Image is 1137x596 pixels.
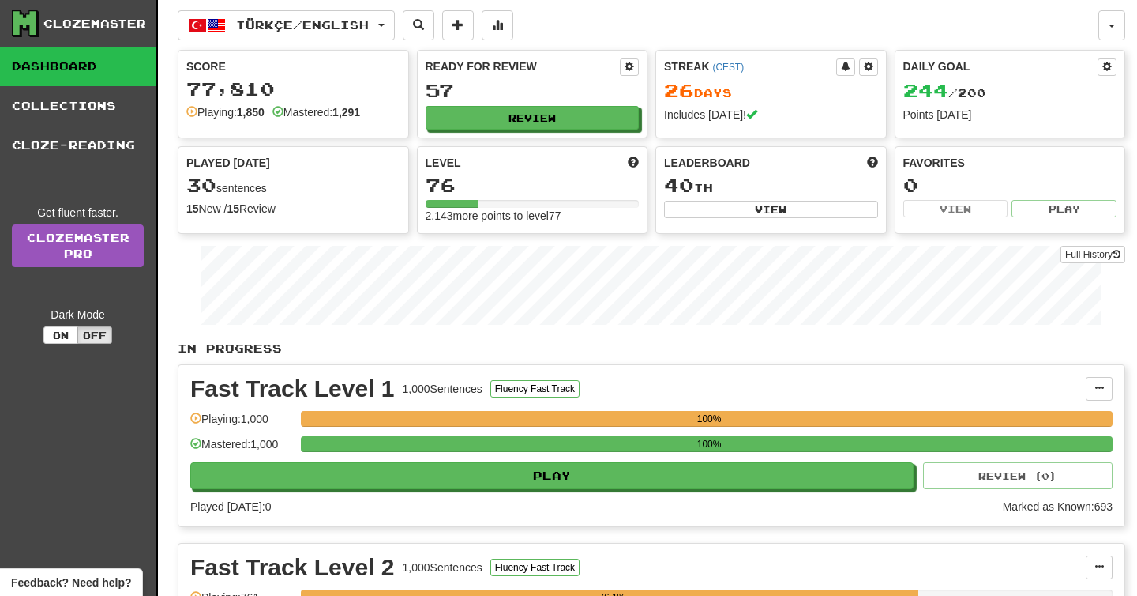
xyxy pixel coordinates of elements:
button: Full History [1060,246,1125,263]
div: Ready for Review [426,58,621,74]
div: Score [186,58,400,74]
div: 100% [306,436,1113,452]
button: Add sentence to collection [442,10,474,40]
div: Clozemaster [43,16,146,32]
span: 244 [903,79,948,101]
button: Play [1011,200,1116,217]
span: 26 [664,79,694,101]
button: Türkçe/English [178,10,395,40]
div: Playing: 1,000 [190,411,293,437]
div: Points [DATE] [903,107,1117,123]
span: This week in points, UTC [867,155,878,171]
span: Played [DATE]: 0 [190,500,271,513]
div: Dark Mode [12,307,144,323]
button: More stats [482,10,513,40]
button: On [43,326,78,344]
div: Day s [664,81,878,101]
div: 76 [426,175,640,195]
button: Play [190,462,914,489]
a: (CEST) [712,62,744,73]
div: Daily Goal [903,58,1098,76]
button: View [903,200,1008,217]
div: Mastered: [272,104,360,120]
strong: 15 [227,202,239,215]
span: 30 [186,174,216,196]
span: Leaderboard [664,155,750,171]
div: Fast Track Level 2 [190,556,395,579]
p: In Progress [178,341,1125,356]
div: 2,143 more points to level 77 [426,208,640,224]
button: View [664,201,878,218]
div: Playing: [186,104,265,120]
div: Marked as Known: 693 [1003,499,1113,515]
span: Played [DATE] [186,155,270,171]
div: New / Review [186,201,400,217]
strong: 1,850 [237,106,265,119]
strong: 15 [186,202,199,215]
span: Türkçe / English [236,18,369,32]
div: Streak [664,58,836,74]
button: Review [426,106,640,130]
div: 77,810 [186,79,400,99]
div: Favorites [903,155,1117,171]
button: Fluency Fast Track [490,559,580,576]
div: sentences [186,175,400,196]
div: Mastered: 1,000 [190,436,293,462]
span: / 200 [903,86,986,100]
button: Search sentences [403,10,434,40]
div: 57 [426,81,640,100]
div: 1,000 Sentences [403,381,482,397]
div: Fast Track Level 1 [190,377,395,401]
div: 100% [306,411,1113,427]
div: 0 [903,175,1117,195]
div: Get fluent faster. [12,205,144,221]
button: Review (0) [923,462,1113,489]
span: Level [426,155,461,171]
strong: 1,291 [332,106,360,119]
button: Fluency Fast Track [490,380,580,398]
div: th [664,175,878,196]
button: Off [77,326,112,344]
span: 40 [664,174,694,196]
div: Includes [DATE]! [664,107,878,123]
div: 1,000 Sentences [403,560,482,575]
span: Score more points to level up [628,155,639,171]
a: ClozemasterPro [12,224,144,267]
span: Open feedback widget [11,575,131,590]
